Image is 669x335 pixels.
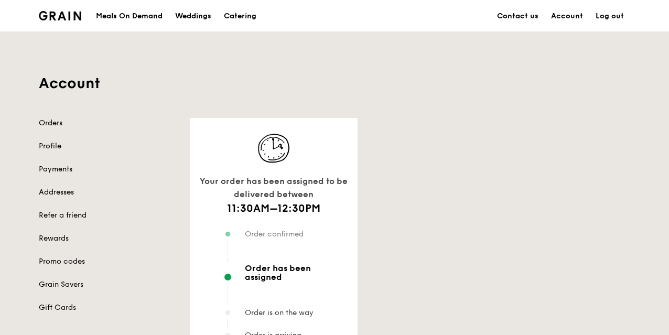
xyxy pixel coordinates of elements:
a: Account [545,1,589,32]
a: Contact us [491,1,545,32]
span: Order is on the way [245,308,314,317]
a: Gift Cards [39,302,177,313]
a: Promo codes [39,256,177,267]
h1: Account [39,74,630,93]
span: Order confirmed [245,230,304,239]
img: icon-track-normal@2x.d40d1303.png [247,131,300,166]
a: Payments [39,164,177,175]
a: Grain Savers [39,279,177,290]
div: Catering [224,1,256,32]
a: Profile [39,141,177,152]
span: Order has been assigned [245,264,349,282]
a: Catering [218,1,263,32]
a: Addresses [39,187,177,198]
div: Weddings [175,1,211,32]
img: Grain [39,11,81,20]
a: Refer a friend [39,210,177,221]
a: Log out [589,1,630,32]
div: Meals On Demand [96,1,163,32]
h1: 11:30AM–12:30PM [194,201,353,216]
a: Weddings [169,1,218,32]
a: Rewards [39,233,177,244]
div: Your order has been assigned to be delivered between [194,175,353,201]
a: Orders [39,118,177,128]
